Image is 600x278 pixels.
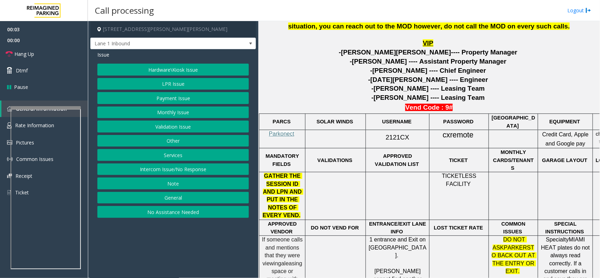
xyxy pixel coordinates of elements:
button: Hardware\Kiosk Issue [97,64,249,76]
span: -[PERSON_NAME] ---- Leasing Team [372,85,485,92]
span: 2121CX [386,134,409,141]
a: Parkonect [269,131,294,137]
span: -[PERSON_NAME] ---- Leasing Team [372,94,485,101]
a: General Information [1,101,88,117]
button: General [97,192,249,204]
span: Lane 1 Inbound [91,38,222,49]
span: 1 entrance and Exit on [GEOGRAPHIC_DATA]. [369,237,427,258]
span: ---- Property Manager [451,49,517,56]
span: [GEOGRAPHIC_DATA] [492,115,535,128]
span: MONTHLY CARDS/TENANTS [493,149,534,171]
span: COMMON ISSUES [502,221,527,234]
button: No Assistance Needed [97,206,249,218]
span: SPECIAL INSTRUCTIONS [546,221,584,234]
span: a [281,260,284,266]
span: General Information [16,105,67,112]
img: 'icon' [7,122,12,129]
span: TICKETLESS FACILITY [442,173,478,187]
span: SOLAR WINDS [317,119,353,124]
span: Credit Card, Apple and Google pay [542,131,590,147]
span: TICKET [449,157,468,163]
img: logout [586,7,591,14]
button: Note [97,177,249,189]
button: Payment Issue [97,92,249,104]
span: DO NOT ASK [493,237,527,250]
span: Specialty [546,237,569,243]
span: -[DATE][PERSON_NAME] ---- Engineer [368,76,488,83]
span: PARKERS [504,245,531,251]
a: Logout [567,7,591,14]
span: USERNAME [382,119,412,124]
span: GARAGE LAYOUT [542,157,587,163]
img: 'icon' [7,174,12,178]
img: 'icon' [7,189,12,196]
span: Issue [97,51,109,58]
button: Other [97,135,249,147]
button: Services [97,149,249,161]
span: MANDATORY FIELDS [266,153,301,167]
button: Validation Issue [97,121,249,132]
span: VALIDATIONS [317,157,352,163]
img: 'icon' [7,106,12,111]
button: Intercom Issue/No Response [97,163,249,175]
span: Pause [14,83,28,91]
img: 'icon' [7,156,13,162]
span: LOST TICKET RATE [434,225,483,231]
img: 'icon' [7,140,12,145]
span: -[PERSON_NAME] [339,49,396,56]
span: Dtmf [16,67,28,74]
span: -[PERSON_NAME] ---- Assistant Property Manager [350,58,507,65]
h3: Call processing [91,2,157,19]
span: DO NOT VEND FOR [311,225,359,231]
h4: [STREET_ADDRESS][PERSON_NAME][PERSON_NAME] [90,21,256,38]
span: PASSWORD [443,119,473,124]
span: -[PERSON_NAME] ---- Chief Engineer [370,67,486,74]
span: ENTRANCE/EXIT LANE INFO [369,221,427,234]
span: [PERSON_NAME] [396,49,451,56]
span: EQUIPMENT [549,119,580,124]
span: APPROVED VALIDATION LIST [375,153,419,167]
span: VIP [423,39,433,47]
span: cxremote [443,131,474,140]
span: TO BACK OUT AT THE ENTRY OR EXIT. [492,245,537,274]
button: Monthly Issue [97,106,249,118]
b: Vend Code : 9# [405,104,453,111]
span: Hang Up [14,50,34,58]
span: PARCS [273,119,291,124]
button: LPR Issue [97,78,249,90]
span: APPROVED VENDOR [268,221,298,234]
